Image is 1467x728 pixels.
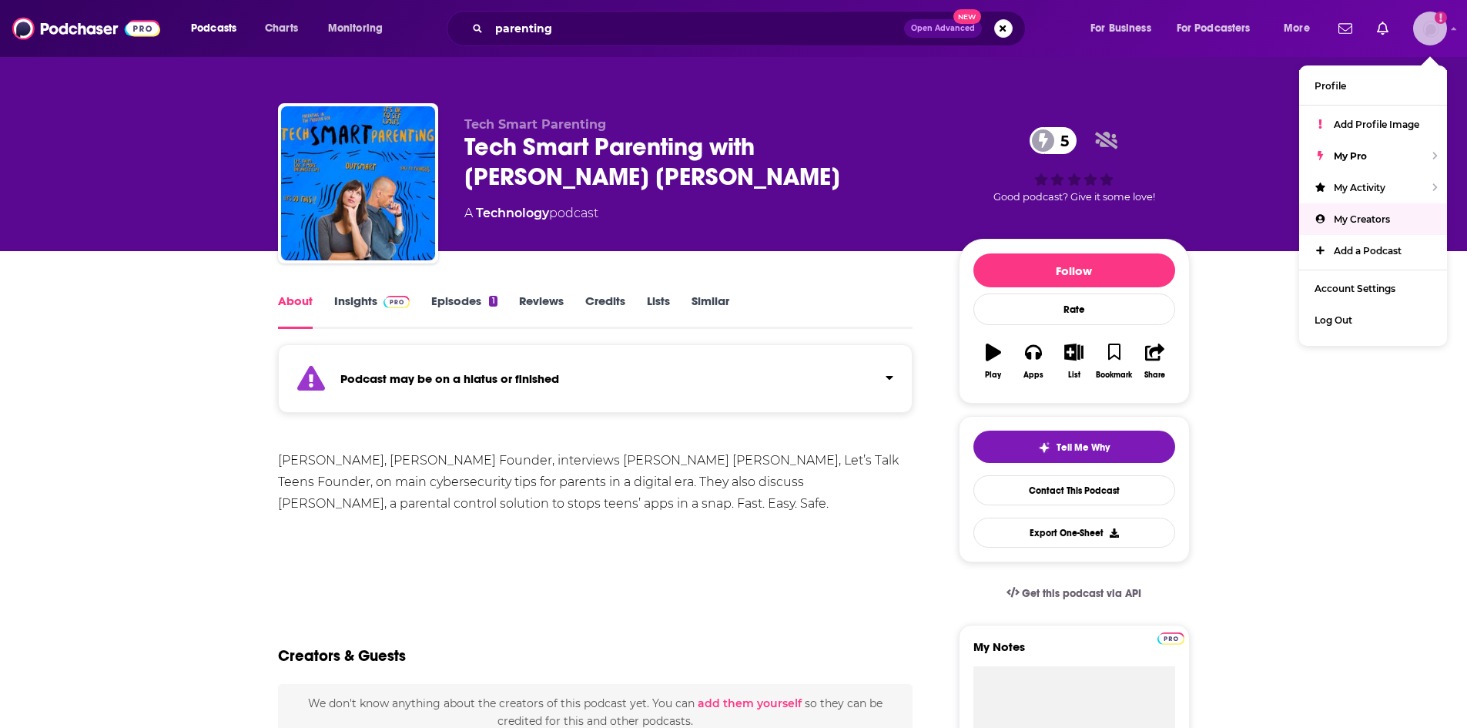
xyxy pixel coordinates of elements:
div: List [1068,371,1080,380]
a: Episodes1 [431,294,497,329]
img: Podchaser Pro [1157,632,1184,645]
span: Add a Podcast [1334,245,1402,257]
button: Share [1134,334,1174,389]
span: Add Profile Image [1334,119,1419,130]
button: open menu [1167,16,1273,41]
button: Bookmark [1094,334,1134,389]
a: 5 [1030,127,1077,154]
button: open menu [1273,16,1329,41]
div: A podcast [464,204,598,223]
a: Get this podcast via API [994,575,1154,612]
span: Podcasts [191,18,236,39]
span: Open Advanced [911,25,975,32]
span: For Business [1090,18,1151,39]
button: open menu [317,16,403,41]
button: Show profile menu [1413,12,1447,45]
a: Charts [255,16,307,41]
button: add them yourself [698,697,802,710]
button: open menu [1080,16,1171,41]
ul: Show profile menu [1299,65,1447,346]
span: Tell Me Why [1057,441,1110,454]
label: My Notes [973,639,1175,666]
img: Podchaser - Follow, Share and Rate Podcasts [12,14,160,43]
a: InsightsPodchaser Pro [334,294,410,329]
button: Open AdvancedNew [904,19,982,38]
input: Search podcasts, credits, & more... [489,16,904,41]
span: My Activity [1334,182,1385,193]
span: Log Out [1315,314,1352,326]
img: Podchaser Pro [383,296,410,308]
span: New [953,9,981,24]
a: Contact This Podcast [973,475,1175,505]
a: Reviews [519,294,564,329]
div: [PERSON_NAME], [PERSON_NAME] Founder, interviews [PERSON_NAME] [PERSON_NAME], Let’s Talk Teens Fo... [278,450,913,515]
span: Tech Smart Parenting [464,117,606,132]
span: Charts [265,18,298,39]
a: Profile [1299,70,1447,102]
h2: Creators & Guests [278,646,406,666]
div: Share [1144,371,1165,380]
span: Good podcast? Give it some love! [993,191,1155,203]
a: Technology [476,206,549,220]
section: Click to expand status details [278,354,913,413]
a: My Creators [1299,203,1447,235]
span: Logged in as headlandconsultancy [1413,12,1447,45]
span: 5 [1045,127,1077,154]
img: Tech Smart Parenting with Kacee Bree Jensen [281,106,435,260]
svg: Add a profile image [1435,12,1447,24]
a: Show notifications dropdown [1371,15,1395,42]
div: Play [985,371,1001,380]
a: About [278,294,313,329]
div: Rate [973,294,1175,325]
button: Play [973,334,1013,389]
span: More [1284,18,1310,39]
span: For Podcasters [1177,18,1251,39]
a: Lists [647,294,670,329]
span: Monitoring [328,18,383,39]
span: My Pro [1334,150,1367,162]
span: Profile [1315,80,1346,92]
a: Add Profile Image [1299,109,1447,140]
div: Apps [1023,371,1043,380]
button: List [1053,334,1094,389]
button: open menu [180,16,256,41]
span: We don't know anything about the creators of this podcast yet . You can so they can be credited f... [308,696,883,727]
button: Follow [973,253,1175,287]
a: Show notifications dropdown [1332,15,1358,42]
div: 5Good podcast? Give it some love! [959,117,1190,213]
img: User Profile [1413,12,1447,45]
div: Search podcasts, credits, & more... [461,11,1040,46]
span: Get this podcast via API [1022,587,1141,600]
a: Credits [585,294,625,329]
button: Apps [1013,334,1053,389]
a: Pro website [1157,630,1184,645]
div: Bookmark [1096,371,1132,380]
div: 1 [489,296,497,307]
span: My Creators [1334,213,1390,225]
img: tell me why sparkle [1038,441,1050,454]
span: Account Settings [1315,283,1395,294]
a: Account Settings [1299,273,1447,304]
a: Similar [692,294,729,329]
strong: Podcast may be on a hiatus or finished [340,371,559,386]
button: Export One-Sheet [973,518,1175,548]
a: Add a Podcast [1299,235,1447,267]
button: tell me why sparkleTell Me Why [973,431,1175,463]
